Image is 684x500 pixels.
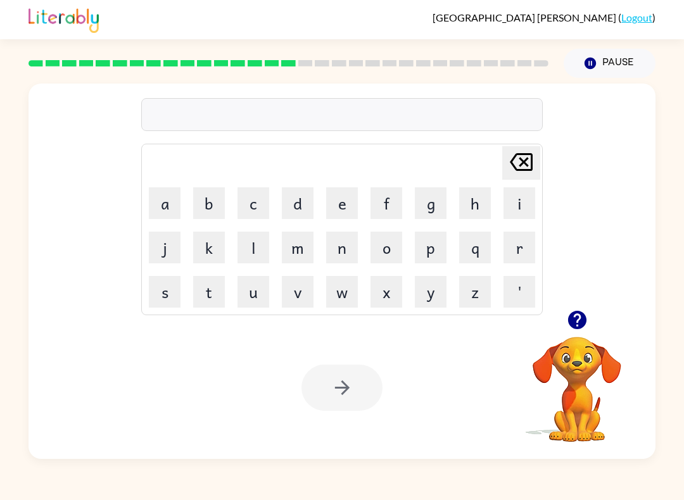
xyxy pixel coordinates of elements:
button: h [459,187,491,219]
button: t [193,276,225,308]
button: q [459,232,491,263]
button: p [415,232,446,263]
button: x [370,276,402,308]
button: y [415,276,446,308]
button: v [282,276,313,308]
button: s [149,276,180,308]
button: l [237,232,269,263]
button: k [193,232,225,263]
button: d [282,187,313,219]
button: ' [503,276,535,308]
button: n [326,232,358,263]
button: b [193,187,225,219]
button: w [326,276,358,308]
button: i [503,187,535,219]
button: Pause [564,49,655,78]
button: r [503,232,535,263]
button: c [237,187,269,219]
button: z [459,276,491,308]
div: ( ) [433,11,655,23]
button: u [237,276,269,308]
button: a [149,187,180,219]
span: [GEOGRAPHIC_DATA] [PERSON_NAME] [433,11,618,23]
button: m [282,232,313,263]
button: g [415,187,446,219]
img: Literably [28,5,99,33]
button: o [370,232,402,263]
video: Your browser must support playing .mp4 files to use Literably. Please try using another browser. [514,317,640,444]
button: e [326,187,358,219]
button: j [149,232,180,263]
a: Logout [621,11,652,23]
button: f [370,187,402,219]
